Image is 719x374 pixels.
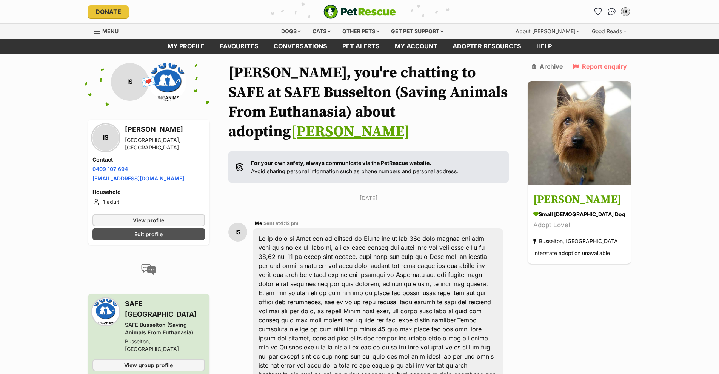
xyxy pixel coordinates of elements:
span: Me [255,220,262,226]
a: PetRescue [323,5,396,19]
div: Dogs [276,24,306,39]
ul: Account quick links [592,6,631,18]
a: Conversations [606,6,618,18]
div: SAFE Busselton (Saving Animals From Euthanasia) [125,321,205,336]
a: My account [387,39,445,54]
a: Donate [88,5,129,18]
p: Avoid sharing personal information such as phone numbers and personal address. [251,159,459,175]
span: Edit profile [134,230,163,238]
h4: Household [92,188,205,196]
span: View group profile [124,361,173,369]
a: View profile [92,214,205,226]
a: Archive [532,63,563,70]
a: 0409 107 694 [92,166,128,172]
img: conversation-icon-4a6f8262b818ee0b60e3300018af0b2d0b884aa5de6e9bcb8d3d4eeb1a70a7c4.svg [141,264,156,275]
span: Interstate adoption unavailable [533,250,610,256]
a: Help [529,39,559,54]
div: small [DEMOGRAPHIC_DATA] Dog [533,210,625,218]
a: [PERSON_NAME] small [DEMOGRAPHIC_DATA] Dog Adopt Love! Busselton, [GEOGRAPHIC_DATA] Interstate ad... [528,186,631,264]
span: 💌 [140,74,157,90]
div: [GEOGRAPHIC_DATA], [GEOGRAPHIC_DATA] [125,136,205,151]
div: lS [111,63,149,101]
span: Sent at [263,220,299,226]
a: My profile [160,39,212,54]
h3: [PERSON_NAME] [533,191,625,208]
img: logo-e224e6f780fb5917bec1dbf3a21bbac754714ae5b6737aabdf751b685950b380.svg [323,5,396,19]
div: lS [228,223,247,242]
div: lS [92,125,119,151]
a: View group profile [92,359,205,371]
a: [PERSON_NAME] [291,122,410,141]
div: About [PERSON_NAME] [510,24,585,39]
a: Edit profile [92,228,205,240]
div: Other pets [337,24,385,39]
a: [EMAIL_ADDRESS][DOMAIN_NAME] [92,175,184,182]
h3: [PERSON_NAME] [125,124,205,135]
div: Adopt Love! [533,220,625,230]
span: 4:12 pm [280,220,299,226]
h4: Contact [92,156,205,163]
img: SAFE Busselton (Saving Animals From Euthanasia) profile pic [92,299,119,325]
div: Good Reads [587,24,631,39]
div: Get pet support [386,24,449,39]
span: Menu [102,28,119,34]
button: My account [619,6,631,18]
div: Busselton, [GEOGRAPHIC_DATA] [533,236,620,246]
li: 1 adult [92,197,205,206]
div: Busselton, [GEOGRAPHIC_DATA] [125,338,205,353]
img: chat-41dd97257d64d25036548639549fe6c8038ab92f7586957e7f3b1b290dea8141.svg [608,8,616,15]
img: Occy [528,81,631,185]
h3: SAFE [GEOGRAPHIC_DATA] [125,299,205,320]
img: SAFE Busselton (Saving Animals From Euthanasia) profile pic [149,63,186,101]
span: View profile [133,216,164,224]
a: Favourites [212,39,266,54]
div: Cats [307,24,336,39]
p: [DATE] [228,194,509,202]
h1: [PERSON_NAME], you're chatting to SAFE at SAFE Busselton (Saving Animals From Euthanasia) about a... [228,63,509,142]
a: conversations [266,39,335,54]
a: Menu [94,24,124,37]
strong: For your own safety, always communicate via the PetRescue website. [251,160,431,166]
a: Adopter resources [445,39,529,54]
a: Report enquiry [573,63,627,70]
div: lS [622,8,629,15]
a: Favourites [592,6,604,18]
a: Pet alerts [335,39,387,54]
